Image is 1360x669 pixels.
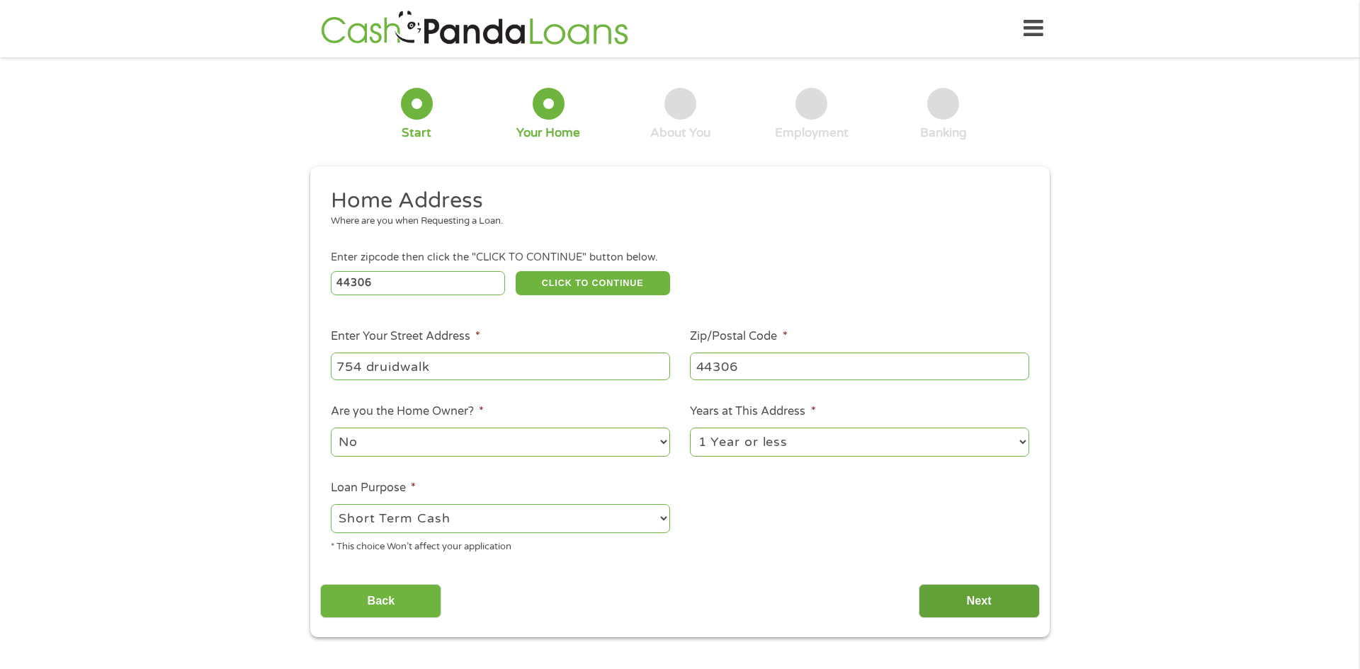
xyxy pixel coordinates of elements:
[331,271,506,295] input: Enter Zipcode (e.g 01510)
[331,250,1029,265] div: Enter zipcode then click the "CLICK TO CONTINUE" button below.
[331,329,480,344] label: Enter Your Street Address
[331,353,670,379] input: 1 Main Street
[402,125,431,141] div: Start
[690,404,815,419] label: Years at This Address
[690,329,787,344] label: Zip/Postal Code
[919,584,1040,619] input: Next
[516,271,670,295] button: CLICK TO CONTINUE
[516,125,580,141] div: Your Home
[775,125,849,141] div: Employment
[320,584,441,619] input: Back
[317,8,633,49] img: GetLoanNow Logo
[650,125,710,141] div: About You
[331,215,1019,229] div: Where are you when Requesting a Loan.
[331,481,416,496] label: Loan Purpose
[920,125,967,141] div: Banking
[331,187,1019,215] h2: Home Address
[331,535,670,554] div: * This choice Won’t affect your application
[331,404,484,419] label: Are you the Home Owner?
